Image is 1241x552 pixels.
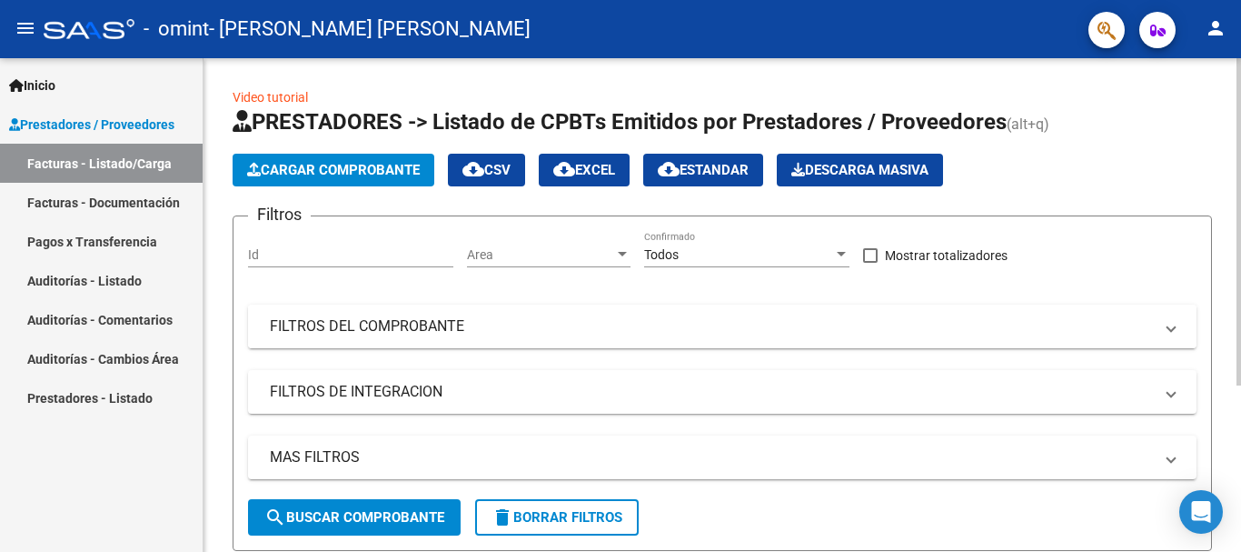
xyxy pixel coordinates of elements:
[248,436,1196,479] mat-expansion-panel-header: MAS FILTROS
[233,90,308,105] a: Video tutorial
[491,507,513,528] mat-icon: delete
[467,247,614,263] span: Area
[1179,490,1223,534] div: Open Intercom Messenger
[791,162,928,178] span: Descarga Masiva
[885,245,1008,266] span: Mostrar totalizadores
[264,509,444,526] span: Buscar Comprobante
[248,202,311,227] h3: Filtros
[643,154,763,186] button: Estandar
[448,154,525,186] button: CSV
[264,507,286,528] mat-icon: search
[644,247,679,262] span: Todos
[209,9,531,49] span: - [PERSON_NAME] [PERSON_NAME]
[777,154,943,186] app-download-masive: Descarga masiva de comprobantes (adjuntos)
[9,75,55,95] span: Inicio
[144,9,209,49] span: - omint
[658,158,680,180] mat-icon: cloud_download
[462,162,511,178] span: CSV
[15,17,36,39] mat-icon: menu
[462,158,484,180] mat-icon: cloud_download
[270,447,1153,467] mat-panel-title: MAS FILTROS
[475,499,639,536] button: Borrar Filtros
[270,316,1153,336] mat-panel-title: FILTROS DEL COMPROBANTE
[233,109,1007,135] span: PRESTADORES -> Listado de CPBTs Emitidos por Prestadores / Proveedores
[491,509,622,526] span: Borrar Filtros
[248,305,1196,348] mat-expansion-panel-header: FILTROS DEL COMPROBANTE
[553,158,575,180] mat-icon: cloud_download
[1007,115,1049,133] span: (alt+q)
[233,154,434,186] button: Cargar Comprobante
[247,162,420,178] span: Cargar Comprobante
[1205,17,1226,39] mat-icon: person
[777,154,943,186] button: Descarga Masiva
[248,499,461,536] button: Buscar Comprobante
[539,154,630,186] button: EXCEL
[248,370,1196,414] mat-expansion-panel-header: FILTROS DE INTEGRACION
[270,382,1153,402] mat-panel-title: FILTROS DE INTEGRACION
[9,115,174,135] span: Prestadores / Proveedores
[553,162,615,178] span: EXCEL
[658,162,749,178] span: Estandar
